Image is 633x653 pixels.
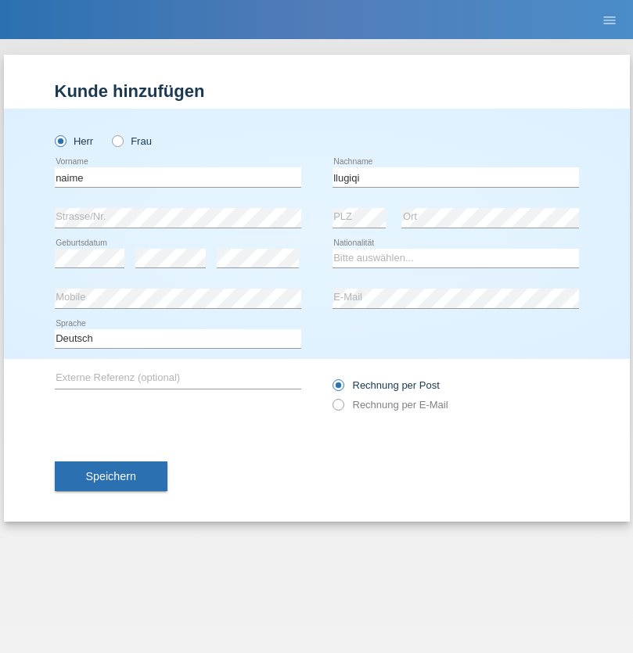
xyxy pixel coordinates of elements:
[86,470,136,483] span: Speichern
[55,135,65,145] input: Herr
[112,135,152,147] label: Frau
[594,15,625,24] a: menu
[333,399,343,418] input: Rechnung per E-Mail
[112,135,122,145] input: Frau
[333,399,448,411] label: Rechnung per E-Mail
[55,461,167,491] button: Speichern
[333,379,343,399] input: Rechnung per Post
[55,81,579,101] h1: Kunde hinzufügen
[55,135,94,147] label: Herr
[333,379,440,391] label: Rechnung per Post
[602,13,617,28] i: menu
